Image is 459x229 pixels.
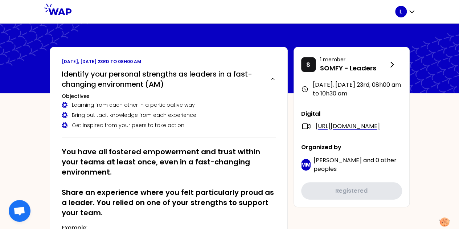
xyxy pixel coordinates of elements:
span: 0 other peoples [313,156,397,173]
a: [URL][DOMAIN_NAME] [316,122,380,131]
p: [DATE], [DATE] 23rd to 08h00 am [62,59,276,65]
button: Registered [301,182,402,200]
button: L [395,6,415,17]
p: MM [301,161,311,168]
p: 1 member [320,56,388,63]
p: and [313,156,402,173]
h2: Identify your personal strengths as leaders in a fast-changing environment (AM) [62,69,264,89]
h3: Objectives [62,93,276,100]
div: Learning from each other in a participative way [62,101,276,109]
h2: You have all fostered empowerment and trust within your teams at least once, even in a fast-chang... [62,147,276,218]
div: Get inspired from your peers to take action [62,122,276,129]
button: Identify your personal strengths as leaders in a fast-changing environment (AM) [62,69,276,89]
p: SOMFY - Leaders [320,63,388,73]
div: [DATE], [DATE] 23rd , 08h00 am to 10h30 am [301,81,402,98]
p: L [399,8,402,15]
p: Organized by [301,143,402,152]
p: S [306,60,310,70]
p: Digital [301,110,402,118]
div: Bring out tacit knowledge from each experience [62,111,276,119]
span: [PERSON_NAME] [313,156,362,164]
div: Ouvrir le chat [9,200,30,222]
